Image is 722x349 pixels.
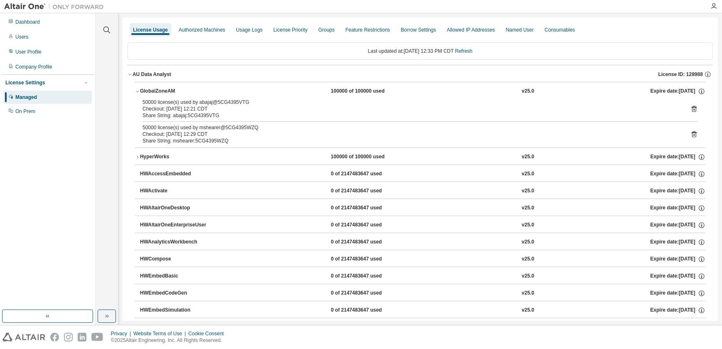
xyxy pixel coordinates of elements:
img: Altair One [4,2,108,11]
img: altair_logo.svg [2,333,45,342]
div: HWAltairOneDesktop [140,204,215,212]
div: Website Terms of Use [133,330,188,337]
img: instagram.svg [64,333,73,342]
span: License ID: 128988 [658,71,703,78]
div: 0 of 2147483647 used [331,290,405,297]
div: 50000 license(s) used by mshearer@5CG4395WZQ [142,124,678,131]
div: 0 of 2147483647 used [331,273,405,280]
button: HWCompose0 of 2147483647 usedv25.0Expire date:[DATE] [140,250,705,268]
div: v25.0 [522,256,534,263]
div: Checkout: [DATE] 12:21 CDT [142,106,678,112]
div: 0 of 2147483647 used [331,238,405,246]
img: linkedin.svg [78,333,86,342]
div: Checkout: [DATE] 12:29 CDT [142,131,678,138]
img: facebook.svg [50,333,59,342]
div: Users [15,34,28,40]
button: HWAltairOneEnterpriseUser0 of 2147483647 usedv25.0Expire date:[DATE] [140,216,705,234]
div: Privacy [111,330,133,337]
div: v25.0 [522,290,534,297]
div: 0 of 2147483647 used [331,204,405,212]
div: Share String: mshearer:5CG4395WZQ [142,138,678,144]
p: © 2025 Altair Engineering, Inc. All Rights Reserved. [111,337,229,344]
button: HWEmbedSimulation0 of 2147483647 usedv25.0Expire date:[DATE] [140,301,705,320]
div: Consumables [545,27,575,33]
button: HWEmbedBasic0 of 2147483647 usedv25.0Expire date:[DATE] [140,267,705,285]
button: HWEmbedCodeGen0 of 2147483647 usedv25.0Expire date:[DATE] [140,284,705,302]
div: Dashboard [15,19,40,25]
div: v25.0 [522,153,534,161]
div: Borrow Settings [401,27,436,33]
div: Expire date: [DATE] [650,290,705,297]
div: v25.0 [522,88,534,95]
div: 0 of 2147483647 used [331,170,405,178]
div: Expire date: [DATE] [651,153,705,161]
div: v25.0 [522,273,534,280]
div: v25.0 [522,187,534,195]
button: HWActivate0 of 2147483647 usedv25.0Expire date:[DATE] [140,182,705,200]
div: Expire date: [DATE] [651,88,705,95]
div: 0 of 2147483647 used [331,187,405,195]
div: GlobalZoneAM [140,88,215,95]
div: HWEmbedSimulation [140,307,215,314]
div: Groups [318,27,334,33]
div: 0 of 2147483647 used [331,256,405,263]
div: HWCompose [140,256,215,263]
div: Feature Restrictions [346,27,390,33]
div: On Prem [15,108,35,115]
div: Company Profile [15,64,52,70]
div: Managed [15,94,37,101]
div: HyperWorks [140,153,215,161]
div: HWAnalyticsWorkbench [140,238,215,246]
div: Named User [506,27,533,33]
button: HWAltairOneDesktop0 of 2147483647 usedv25.0Expire date:[DATE] [140,199,705,217]
div: Expire date: [DATE] [650,238,705,246]
div: Last updated at: [DATE] 12:33 PM CDT [128,42,713,60]
div: v25.0 [522,204,534,212]
div: Allowed IP Addresses [447,27,495,33]
div: Cookie Consent [188,330,228,337]
div: Usage Logs [236,27,263,33]
div: HWEmbedCodeGen [140,290,215,297]
button: HyperWorks100000 of 100000 usedv25.0Expire date:[DATE] [135,148,705,166]
img: youtube.svg [91,333,103,342]
div: Expire date: [DATE] [650,221,705,229]
div: v25.0 [522,221,534,229]
button: HWAnalyticsWorkbench0 of 2147483647 usedv25.0Expire date:[DATE] [140,233,705,251]
div: User Profile [15,49,42,55]
div: HWActivate [140,187,215,195]
div: Expire date: [DATE] [650,273,705,280]
div: 0 of 2147483647 used [331,221,405,229]
div: 100000 of 100000 used [331,153,405,161]
div: v25.0 [522,238,534,246]
div: Expire date: [DATE] [650,204,705,212]
button: GlobalZoneAM100000 of 100000 usedv25.0Expire date:[DATE] [135,82,705,101]
div: 0 of 2147483647 used [331,307,405,314]
div: 100000 of 100000 used [331,88,405,95]
div: License Priority [273,27,307,33]
div: Expire date: [DATE] [650,256,705,263]
div: License Settings [5,79,45,86]
div: License Usage [133,27,168,33]
a: Refresh [455,48,472,54]
div: Authorized Machines [179,27,225,33]
div: HWAltairOneEnterpriseUser [140,221,215,229]
div: Expire date: [DATE] [650,187,705,195]
div: AU Data Analyst [133,71,171,78]
button: AU Data AnalystLicense ID: 128988 [128,65,713,84]
div: HWEmbedBasic [140,273,215,280]
button: HWAccessEmbedded0 of 2147483647 usedv25.0Expire date:[DATE] [140,165,705,183]
div: Share String: abajaj:5CG4395VTG [142,112,678,119]
div: v25.0 [522,170,534,178]
div: Expire date: [DATE] [650,170,705,178]
div: Expire date: [DATE] [650,307,705,314]
div: v25.0 [522,307,534,314]
div: HWAccessEmbedded [140,170,215,178]
div: 50000 license(s) used by abajaj@5CG4395VTG [142,99,678,106]
button: HWEnvisionBase0 of 2147483647 usedv25.0Expire date:[DATE] [140,318,705,337]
